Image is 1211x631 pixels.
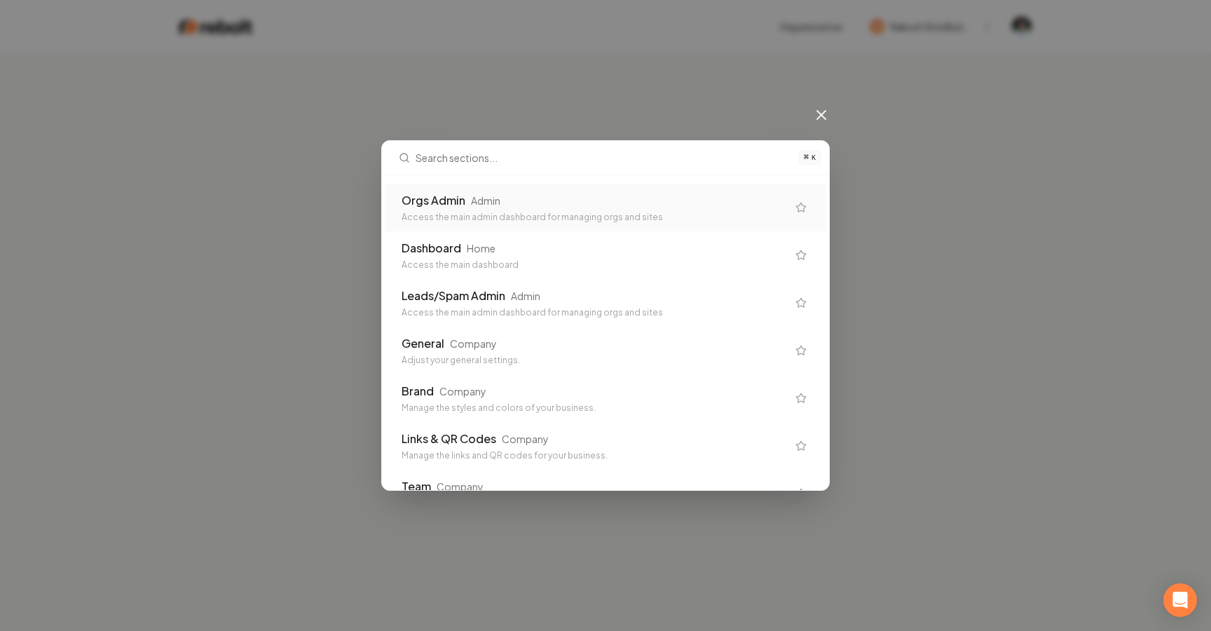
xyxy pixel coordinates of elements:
div: Leads/Spam Admin [402,287,505,304]
div: Links & QR Codes [402,430,496,447]
div: Home [467,241,495,255]
div: Access the main dashboard [402,259,787,271]
div: Manage the styles and colors of your business. [402,402,787,414]
div: General [402,335,444,352]
div: Team [402,478,431,495]
div: Adjust your general settings. [402,355,787,366]
div: Company [437,480,484,494]
div: Open Intercom Messenger [1163,583,1197,617]
div: Access the main admin dashboard for managing orgs and sites [402,212,787,223]
div: Company [439,384,486,398]
div: Manage the links and QR codes for your business. [402,450,787,461]
div: Access the main admin dashboard for managing orgs and sites [402,307,787,318]
input: Search sections... [416,141,791,175]
div: Orgs Admin [402,192,465,209]
div: Admin [511,289,540,303]
div: Dashboard [402,240,461,257]
div: Admin [471,194,500,208]
div: Company [450,337,497,351]
div: Brand [402,383,434,400]
div: Search sections... [382,175,829,490]
div: Company [502,432,549,446]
